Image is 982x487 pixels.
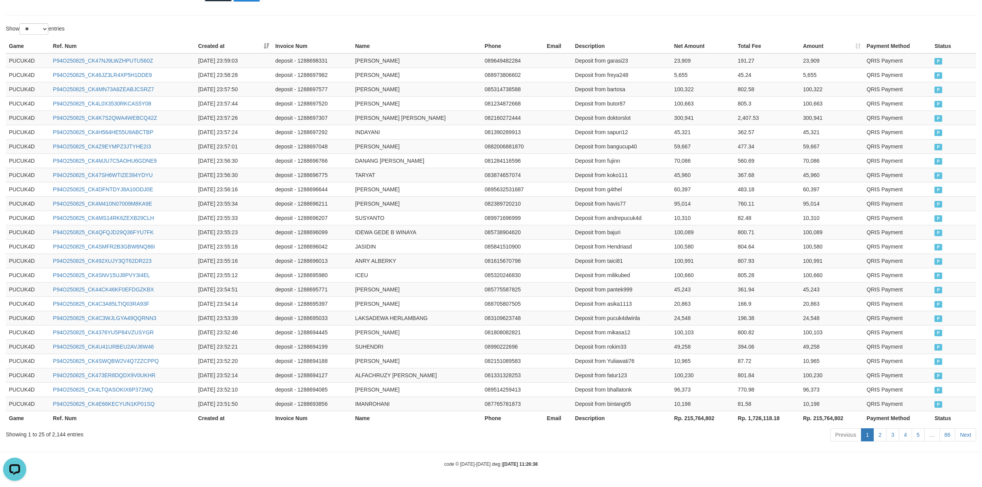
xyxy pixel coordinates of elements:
td: 100,663 [671,96,735,111]
a: P94O250825_CK4L0X3530RKCAS5Y08 [53,100,152,107]
td: PUCUK4D [6,211,50,225]
td: [DATE] 23:55:33 [195,211,272,225]
td: IDEWA GEDE B WINAYA [352,225,481,239]
td: deposit - 1288694188 [272,354,352,368]
td: 166.9 [735,296,800,311]
td: PUCUK4D [6,182,50,196]
td: 083874657074 [482,168,544,182]
td: [PERSON_NAME] [352,196,481,211]
td: PUCUK4D [6,153,50,168]
td: [DATE] 23:52:21 [195,339,272,354]
span: PAID [934,272,942,279]
td: PUCUK4D [6,82,50,96]
td: 60,397 [671,182,735,196]
td: PUCUK4D [6,268,50,282]
td: 362.57 [735,125,800,139]
th: Phone [482,39,544,53]
a: P94O250825_CK4QFQJD29Q36FYU7FK [53,229,154,235]
td: 100,991 [800,254,864,268]
td: deposit - 1288696099 [272,225,352,239]
td: 805.3 [735,96,800,111]
td: [DATE] 23:52:20 [195,354,272,368]
td: QRIS Payment [864,311,932,325]
td: Deposit from Yuliawati76 [572,354,671,368]
td: 805.28 [735,268,800,282]
td: [PERSON_NAME] [352,68,481,82]
td: PUCUK4D [6,339,50,354]
td: 24,548 [671,311,735,325]
td: 49,258 [671,339,735,354]
td: 82.48 [735,211,800,225]
td: 100,663 [800,96,864,111]
td: 394.06 [735,339,800,354]
td: 24,548 [800,311,864,325]
th: Net Amount [671,39,735,53]
td: PUCUK4D [6,354,50,368]
td: 560.69 [735,153,800,168]
td: deposit - 1288697577 [272,82,352,96]
td: [DATE] 23:56:30 [195,153,272,168]
td: 085314738588 [482,82,544,96]
td: 23,909 [800,53,864,68]
td: SUSYANTO [352,211,481,225]
td: [DATE] 23:54:14 [195,296,272,311]
td: 100,103 [671,325,735,339]
td: QRIS Payment [864,354,932,368]
td: PUCUK4D [6,68,50,82]
td: Deposit from rokim33 [572,339,671,354]
a: 2 [873,428,887,441]
td: 477.34 [735,139,800,153]
td: 5,655 [671,68,735,82]
td: deposit - 1288696042 [272,239,352,254]
td: QRIS Payment [864,239,932,254]
td: [DATE] 23:58:28 [195,68,272,82]
span: PAID [934,201,942,208]
th: Amount: activate to sort column ascending [800,39,864,53]
a: P94O250825_CK4MJU7C5AOHU6GDNE9 [53,158,157,164]
td: 100,991 [671,254,735,268]
td: deposit - 1288697982 [272,68,352,82]
td: deposit - 1288695033 [272,311,352,325]
td: 20,863 [671,296,735,311]
td: [DATE] 23:57:26 [195,111,272,125]
a: 3 [886,428,899,441]
td: [PERSON_NAME] [352,96,481,111]
td: ALFACHRUZY [PERSON_NAME] [352,368,481,382]
td: [PERSON_NAME] [352,282,481,296]
td: deposit - 1288695771 [272,282,352,296]
td: [DATE] 23:56:30 [195,168,272,182]
td: PUCUK4D [6,125,50,139]
td: 800.82 [735,325,800,339]
td: QRIS Payment [864,211,932,225]
td: 59,667 [671,139,735,153]
a: P94O250825_CK492XUJY3QT62DR223 [53,258,152,264]
td: 45.24 [735,68,800,82]
td: 45,321 [671,125,735,139]
td: JASIDIN [352,239,481,254]
th: Description [572,39,671,53]
td: 361.94 [735,282,800,296]
td: [DATE] 23:55:16 [195,254,272,268]
td: Deposit from pantek999 [572,282,671,296]
td: 085775587825 [482,282,544,296]
td: [DATE] 23:57:24 [195,125,272,139]
td: PUCUK4D [6,239,50,254]
td: PUCUK4D [6,139,50,153]
button: Open LiveChat chat widget [3,3,26,26]
a: P94O250825_CK4U41URBEU2AVJ6W46 [53,344,154,350]
td: PUCUK4D [6,111,50,125]
td: Deposit from koko111 [572,168,671,182]
a: P94O250825_CK4M410N07009M8KA9E [53,201,152,207]
td: [DATE] 23:55:12 [195,268,272,282]
td: deposit - 1288696775 [272,168,352,182]
span: PAID [934,344,942,351]
a: P94O250825_CK4SNV15UJ8PVY3I4EL [53,272,150,278]
td: 0895632531687 [482,182,544,196]
td: Deposit from asika1113 [572,296,671,311]
td: QRIS Payment [864,339,932,354]
a: P94O250825_CK473ER8DQDX9V0UKHR [53,372,155,378]
td: SUHENDRI [352,339,481,354]
span: PAID [934,287,942,293]
td: 196.38 [735,311,800,325]
span: PAID [934,172,942,179]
